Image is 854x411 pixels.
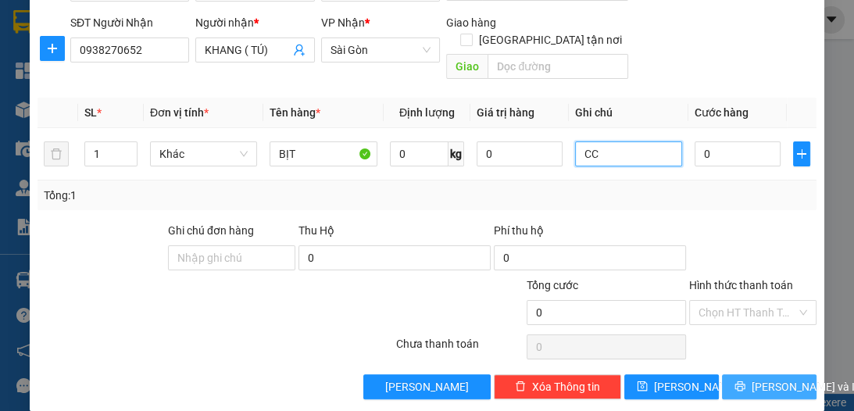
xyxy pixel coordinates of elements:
[532,378,600,395] span: Xóa Thông tin
[41,42,64,55] span: plus
[494,222,686,245] div: Phí thu hộ
[794,148,809,160] span: plus
[515,381,526,393] span: delete
[793,141,810,166] button: plus
[624,374,719,399] button: save[PERSON_NAME]
[654,378,738,395] span: [PERSON_NAME]
[527,279,578,291] span: Tổng cước
[569,98,688,128] th: Ghi chú
[168,224,254,237] label: Ghi chú đơn hàng
[477,106,534,119] span: Giá trị hàng
[734,381,745,393] span: printer
[695,106,749,119] span: Cước hàng
[488,54,628,79] input: Dọc đường
[84,106,97,119] span: SL
[44,187,331,204] div: Tổng: 1
[637,381,648,393] span: save
[40,36,65,61] button: plus
[270,141,377,166] input: VD: Bàn, Ghế
[331,38,431,62] span: Sài Gòn
[150,106,209,119] span: Đơn vị tính
[446,16,496,29] span: Giao hàng
[293,44,306,56] span: user-add
[195,14,314,31] div: Người nhận
[159,142,248,166] span: Khác
[270,106,320,119] span: Tên hàng
[399,106,455,119] span: Định lượng
[575,141,682,166] input: Ghi Chú
[494,374,621,399] button: deleteXóa Thông tin
[473,31,628,48] span: [GEOGRAPHIC_DATA] tận nơi
[689,279,793,291] label: Hình thức thanh toán
[446,54,488,79] span: Giao
[44,141,69,166] button: delete
[385,378,469,395] span: [PERSON_NAME]
[70,14,189,31] div: SĐT Người Nhận
[722,374,816,399] button: printer[PERSON_NAME] và In
[168,245,295,270] input: Ghi chú đơn hàng
[448,141,464,166] span: kg
[298,224,334,237] span: Thu Hộ
[477,141,563,166] input: 0
[395,335,525,363] div: Chưa thanh toán
[321,16,365,29] span: VP Nhận
[363,374,491,399] button: [PERSON_NAME]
